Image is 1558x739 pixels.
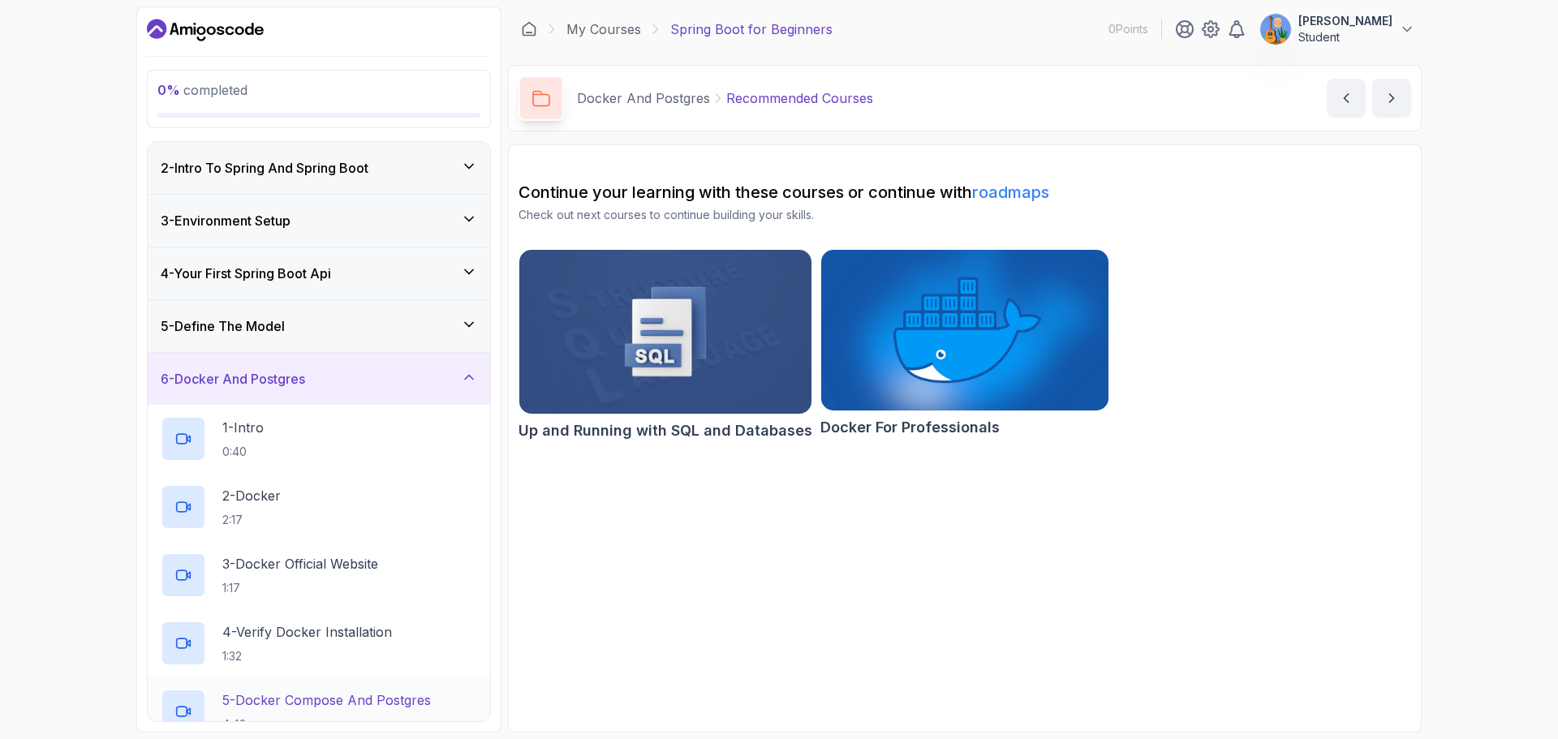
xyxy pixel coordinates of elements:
a: Up and Running with SQL and Databases cardUp and Running with SQL and Databases [519,249,812,442]
button: previous content [1327,79,1366,118]
button: 1-Intro0:40 [161,416,477,462]
p: 3 - Docker Official Website [222,554,378,574]
button: 6-Docker And Postgres [148,353,490,405]
a: roadmaps [972,183,1049,202]
h3: 6 - Docker And Postgres [161,369,305,389]
p: [PERSON_NAME] [1298,13,1392,29]
p: Spring Boot for Beginners [670,19,833,39]
img: Docker For Professionals card [821,250,1108,410]
button: 4-Verify Docker Installation1:32 [161,621,477,666]
p: 1:32 [222,648,392,664]
p: 0:40 [222,444,264,460]
p: Check out next courses to continue building your skills. [519,207,1411,223]
p: 1:17 [222,580,378,596]
h2: Continue your learning with these courses or continue with [519,181,1411,204]
a: Dashboard [521,21,537,37]
span: 0 % [157,82,180,98]
p: 1 - Intro [222,418,264,437]
button: 5-Define The Model [148,300,490,352]
a: Dashboard [147,17,264,43]
button: 2-Intro To Spring And Spring Boot [148,142,490,194]
button: 3-Environment Setup [148,195,490,247]
p: 2 - Docker [222,486,281,505]
button: 2-Docker2:17 [161,484,477,530]
span: completed [157,82,247,98]
button: 4-Your First Spring Boot Api [148,247,490,299]
h3: 5 - Define The Model [161,316,285,336]
p: 5 - Docker Compose And Postgres [222,690,431,710]
p: Recommended Courses [726,88,873,108]
button: next content [1372,79,1411,118]
p: 4:48 [222,716,431,733]
button: 3-Docker Official Website1:17 [161,552,477,598]
img: user profile image [1260,14,1291,45]
a: My Courses [566,19,641,39]
a: Docker For Professionals cardDocker For Professionals [820,249,1109,439]
p: Student [1298,29,1392,45]
button: 5-Docker Compose And Postgres4:48 [161,689,477,734]
h3: 3 - Environment Setup [161,211,291,230]
p: 4 - Verify Docker Installation [222,622,392,642]
p: 0 Points [1108,21,1148,37]
img: Up and Running with SQL and Databases card [519,250,811,414]
h2: Up and Running with SQL and Databases [519,419,812,442]
p: Docker And Postgres [577,88,710,108]
h3: 4 - Your First Spring Boot Api [161,264,331,283]
h2: Docker For Professionals [820,416,1000,439]
h3: 2 - Intro To Spring And Spring Boot [161,158,368,178]
button: user profile image[PERSON_NAME]Student [1259,13,1415,45]
p: 2:17 [222,512,281,528]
